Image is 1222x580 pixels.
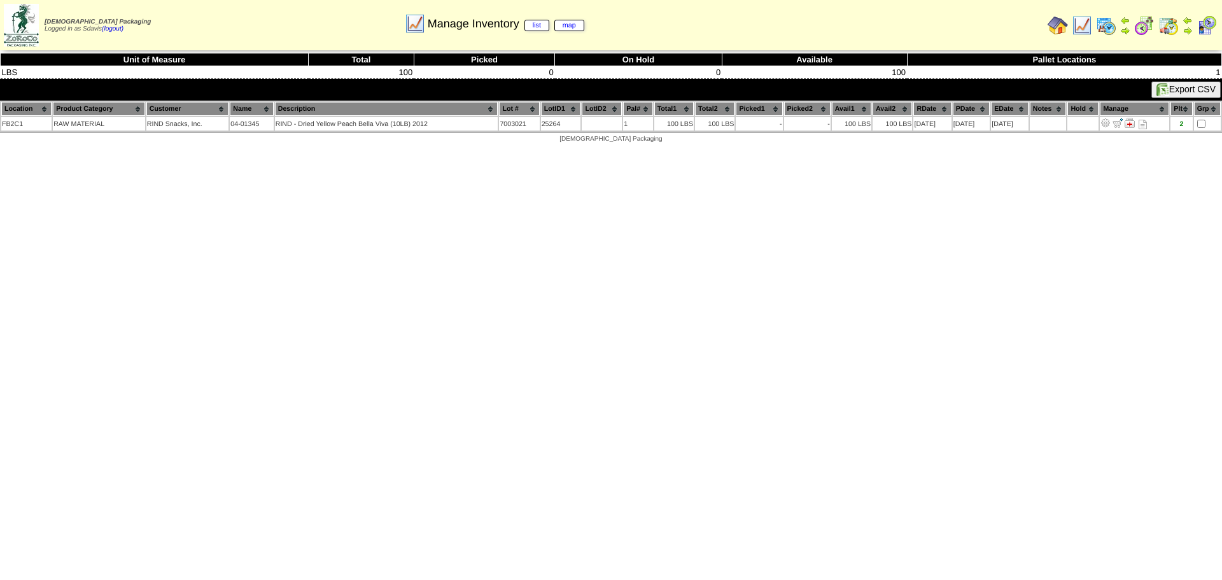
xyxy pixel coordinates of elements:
img: arrowleft.gif [1120,15,1130,25]
td: FB2C1 [1,117,52,131]
th: Product Category [53,102,145,116]
th: Picked [414,53,555,66]
img: line_graph.gif [405,13,425,34]
td: LBS [1,66,309,79]
td: [DATE] [991,117,1029,131]
img: arrowleft.gif [1183,15,1193,25]
td: RAW MATERIAL [53,117,145,131]
a: list [524,20,549,31]
td: 25264 [541,117,581,131]
td: 100 LBS [873,117,912,131]
th: Picked2 [784,102,831,116]
th: Total1 [654,102,694,116]
td: - [736,117,782,131]
th: Picked1 [736,102,782,116]
th: Manage [1100,102,1169,116]
img: zoroco-logo-small.webp [4,4,39,46]
th: Description [275,102,498,116]
span: [DEMOGRAPHIC_DATA] Packaging [45,18,151,25]
img: calendarinout.gif [1158,15,1179,36]
td: 7003021 [499,117,539,131]
th: LotID2 [582,102,622,116]
div: 2 [1171,120,1191,128]
td: 100 LBS [654,117,694,131]
td: 100 [722,66,907,79]
img: calendarprod.gif [1096,15,1116,36]
th: Total2 [695,102,734,116]
img: home.gif [1048,15,1068,36]
a: map [554,20,584,31]
img: calendarblend.gif [1134,15,1155,36]
td: - [784,117,831,131]
img: arrowright.gif [1120,25,1130,36]
th: Available [722,53,907,66]
td: 04-01345 [230,117,273,131]
th: Notes [1030,102,1067,116]
th: Pallet Locations [907,53,1221,66]
td: 1 [623,117,652,131]
th: RDate [913,102,951,116]
th: Hold [1067,102,1099,116]
td: 0 [414,66,555,79]
img: arrowright.gif [1183,25,1193,36]
span: [DEMOGRAPHIC_DATA] Packaging [559,136,662,143]
img: Manage Hold [1125,118,1135,128]
td: 100 [309,66,414,79]
th: Lot # [499,102,539,116]
a: (logout) [102,25,123,32]
td: [DATE] [953,117,990,131]
th: Plt [1170,102,1192,116]
th: Total [309,53,414,66]
th: LotID1 [541,102,581,116]
img: Adjust [1100,118,1111,128]
th: Avail2 [873,102,912,116]
img: Move [1113,118,1123,128]
th: Pal# [623,102,652,116]
th: Avail1 [832,102,871,116]
img: calendarcustomer.gif [1197,15,1217,36]
td: 100 LBS [832,117,871,131]
th: Customer [146,102,229,116]
th: Location [1,102,52,116]
span: Logged in as Sdavis [45,18,151,32]
img: line_graph.gif [1072,15,1092,36]
td: 100 LBS [695,117,734,131]
td: RIND Snacks, Inc. [146,117,229,131]
th: Unit of Measure [1,53,309,66]
td: 1 [907,66,1221,79]
th: EDate [991,102,1029,116]
button: Export CSV [1151,81,1221,98]
td: RIND - Dried Yellow Peach Bella Viva (10LB) 2012 [275,117,498,131]
td: [DATE] [913,117,951,131]
span: Manage Inventory [428,17,584,31]
th: On Hold [555,53,722,66]
td: 0 [555,66,722,79]
i: Note [1139,120,1147,129]
th: Name [230,102,273,116]
th: Grp [1194,102,1221,116]
img: excel.gif [1156,83,1169,96]
th: PDate [953,102,990,116]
